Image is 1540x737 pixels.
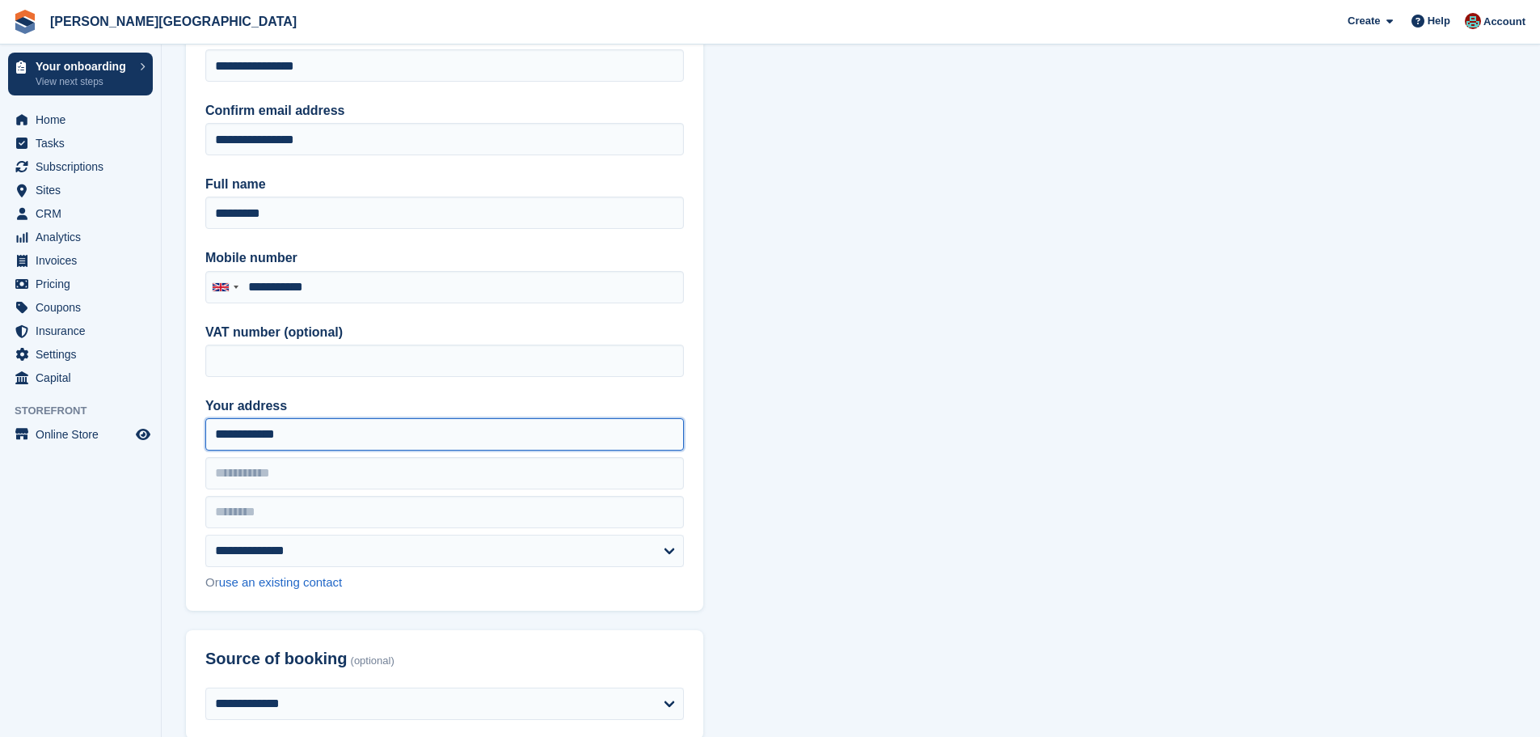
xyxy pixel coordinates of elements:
[8,132,153,155] a: menu
[8,108,153,131] a: menu
[1428,13,1450,29] span: Help
[36,74,132,89] p: View next steps
[36,343,133,366] span: Settings
[206,272,243,303] div: United Kingdom: +44
[133,425,153,444] a: Preview store
[8,155,153,178] a: menu
[205,101,684,121] label: Confirm email address
[205,396,684,416] label: Your address
[36,132,133,155] span: Tasks
[351,655,394,667] span: (optional)
[36,249,133,272] span: Invoices
[36,155,133,178] span: Subscriptions
[205,175,684,194] label: Full name
[36,202,133,225] span: CRM
[1348,13,1380,29] span: Create
[36,423,133,446] span: Online Store
[36,273,133,295] span: Pricing
[205,650,348,668] span: Source of booking
[8,53,153,95] a: Your onboarding View next steps
[205,323,684,342] label: VAT number (optional)
[8,296,153,319] a: menu
[8,320,153,342] a: menu
[8,226,153,248] a: menu
[13,10,37,34] img: stora-icon-8386f47178a22dfd0bd8f6a31ec36ba5ce8667c1dd55bd0f319d3a0aa187defe.svg
[36,61,132,72] p: Your onboarding
[8,179,153,201] a: menu
[1465,13,1481,29] img: Will Dougan
[205,574,684,592] div: Or
[36,226,133,248] span: Analytics
[44,8,303,35] a: [PERSON_NAME][GEOGRAPHIC_DATA]
[36,296,133,319] span: Coupons
[1483,14,1525,30] span: Account
[8,343,153,366] a: menu
[36,179,133,201] span: Sites
[8,366,153,389] a: menu
[36,366,133,389] span: Capital
[205,248,684,268] label: Mobile number
[8,202,153,225] a: menu
[36,320,133,342] span: Insurance
[8,273,153,295] a: menu
[15,403,161,419] span: Storefront
[8,423,153,446] a: menu
[219,575,343,589] a: use an existing contact
[36,108,133,131] span: Home
[8,249,153,272] a: menu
